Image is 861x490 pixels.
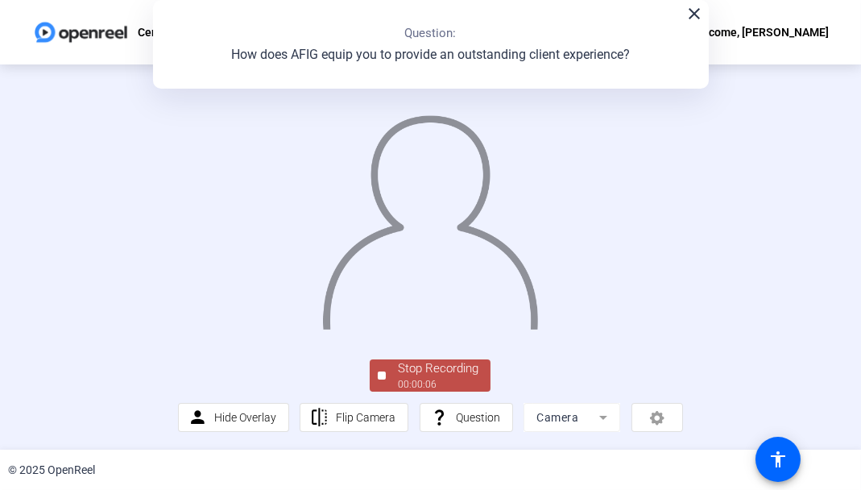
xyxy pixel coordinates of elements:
[429,408,449,428] mat-icon: question_mark
[214,411,276,424] span: Hide Overlay
[398,377,478,392] div: 00:00:06
[138,23,347,42] p: Centennial Case Study: [PERSON_NAME]
[321,102,540,330] img: overlay
[8,462,95,479] div: © 2025 OpenReel
[456,411,500,424] span: Question
[768,450,788,469] mat-icon: accessibility
[336,411,395,424] span: Flip Camera
[300,403,408,432] button: Flip Camera
[405,24,457,43] p: Question:
[231,45,630,64] p: How does AFIG equip you to provide an outstanding client experience?
[685,4,705,23] mat-icon: close
[398,359,478,378] div: Stop Recording
[188,408,208,428] mat-icon: person
[32,16,130,48] img: OpenReel logo
[178,403,289,432] button: Hide Overlay
[689,23,829,42] div: Welcome, [PERSON_NAME]
[420,403,513,432] button: Question
[309,408,329,428] mat-icon: flip
[370,359,491,392] button: Stop Recording00:00:06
